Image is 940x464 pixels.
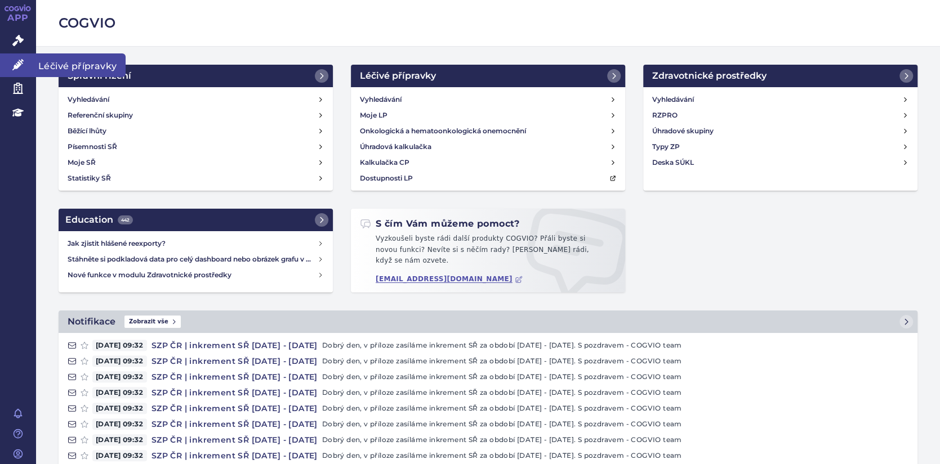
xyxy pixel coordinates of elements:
a: [EMAIL_ADDRESS][DOMAIN_NAME] [376,275,523,283]
p: Dobrý den, v příloze zasíláme inkrement SŘ za období [DATE] - [DATE]. S pozdravem - COGVIO team [322,387,908,398]
a: Vyhledávání [355,92,621,107]
p: Dobrý den, v příloze zasíláme inkrement SŘ za období [DATE] - [DATE]. S pozdravem - COGVIO team [322,434,908,445]
h4: Stáhněte si podkladová data pro celý dashboard nebo obrázek grafu v COGVIO App modulu Analytics [68,254,317,265]
h4: SZP ČR | inkrement SŘ [DATE] - [DATE] [147,434,322,445]
p: Dobrý den, v příloze zasíláme inkrement SŘ za období [DATE] - [DATE]. S pozdravem - COGVIO team [322,450,908,461]
h2: COGVIO [59,13,917,33]
a: Typy ZP [648,139,913,155]
a: RZPRO [648,107,913,123]
h4: Úhradové skupiny [652,125,714,137]
a: Education442 [59,209,333,231]
span: Léčivé přípravky [36,53,126,77]
a: Jak zjistit hlášené reexporty? [63,236,328,251]
span: [DATE] 09:32 [92,434,147,445]
h4: Moje LP [360,110,387,121]
h4: Onkologická a hematoonkologická onemocnění [360,125,526,137]
h4: Typy ZP [652,141,680,152]
h4: SZP ČR | inkrement SŘ [DATE] - [DATE] [147,418,322,430]
p: Dobrý den, v příloze zasíláme inkrement SŘ za období [DATE] - [DATE]. S pozdravem - COGVIO team [322,418,908,430]
h2: Notifikace [68,315,115,328]
h4: SZP ČR | inkrement SŘ [DATE] - [DATE] [147,450,322,461]
h2: Léčivé přípravky [360,69,436,83]
h4: Vyhledávání [68,94,109,105]
p: Dobrý den, v příloze zasíláme inkrement SŘ za období [DATE] - [DATE]. S pozdravem - COGVIO team [322,403,908,414]
a: Moje SŘ [63,155,328,170]
a: Vyhledávání [648,92,913,107]
h4: RZPRO [652,110,678,121]
a: Běžící lhůty [63,123,328,139]
h4: SZP ČR | inkrement SŘ [DATE] - [DATE] [147,403,322,414]
h4: Písemnosti SŘ [68,141,117,152]
h2: Zdravotnické prostředky [652,69,767,83]
a: Moje LP [355,107,621,123]
a: Léčivé přípravky [351,65,625,87]
h2: Education [65,213,133,227]
h4: Dostupnosti LP [360,173,413,184]
a: Úhradové skupiny [648,123,913,139]
a: Úhradová kalkulačka [355,139,621,155]
h4: Úhradová kalkulačka [360,141,431,152]
h4: Vyhledávání [360,94,402,105]
a: Písemnosti SŘ [63,139,328,155]
h4: SZP ČR | inkrement SŘ [DATE] - [DATE] [147,387,322,398]
h4: Vyhledávání [652,94,694,105]
span: [DATE] 09:32 [92,355,147,367]
p: Dobrý den, v příloze zasíláme inkrement SŘ za období [DATE] - [DATE]. S pozdravem - COGVIO team [322,371,908,382]
h2: S čím Vám můžeme pomoct? [360,218,520,230]
span: [DATE] 09:32 [92,418,147,430]
h4: Statistiky SŘ [68,173,111,184]
a: Statistiky SŘ [63,170,328,186]
h4: SZP ČR | inkrement SŘ [DATE] - [DATE] [147,371,322,382]
a: Vyhledávání [63,92,328,107]
p: Dobrý den, v příloze zasíláme inkrement SŘ za období [DATE] - [DATE]. S pozdravem - COGVIO team [322,340,908,351]
p: Dobrý den, v příloze zasíláme inkrement SŘ za období [DATE] - [DATE]. S pozdravem - COGVIO team [322,355,908,367]
a: Referenční skupiny [63,107,328,123]
h4: Moje SŘ [68,157,96,168]
a: Kalkulačka CP [355,155,621,170]
a: Deska SÚKL [648,155,913,170]
a: Správní řízení [59,65,333,87]
h4: SZP ČR | inkrement SŘ [DATE] - [DATE] [147,355,322,367]
a: Zdravotnické prostředky [643,65,917,87]
a: NotifikaceZobrazit vše [59,310,917,333]
h4: Nové funkce v modulu Zdravotnické prostředky [68,269,317,281]
a: Onkologická a hematoonkologická onemocnění [355,123,621,139]
a: Stáhněte si podkladová data pro celý dashboard nebo obrázek grafu v COGVIO App modulu Analytics [63,251,328,267]
h4: Jak zjistit hlášené reexporty? [68,238,317,249]
h4: SZP ČR | inkrement SŘ [DATE] - [DATE] [147,340,322,351]
span: Zobrazit vše [124,316,181,328]
h4: Běžící lhůty [68,125,106,137]
h4: Kalkulačka CP [360,157,409,168]
a: Nové funkce v modulu Zdravotnické prostředky [63,267,328,283]
span: [DATE] 09:32 [92,340,147,351]
h4: Referenční skupiny [68,110,133,121]
span: [DATE] 09:32 [92,387,147,398]
p: Vyzkoušeli byste rádi další produkty COGVIO? Přáli byste si novou funkci? Nevíte si s něčím rady?... [360,233,616,271]
span: [DATE] 09:32 [92,450,147,461]
span: [DATE] 09:32 [92,371,147,382]
a: Dostupnosti LP [355,170,621,186]
h4: Deska SÚKL [652,157,694,168]
span: 442 [118,215,133,224]
span: [DATE] 09:32 [92,403,147,414]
